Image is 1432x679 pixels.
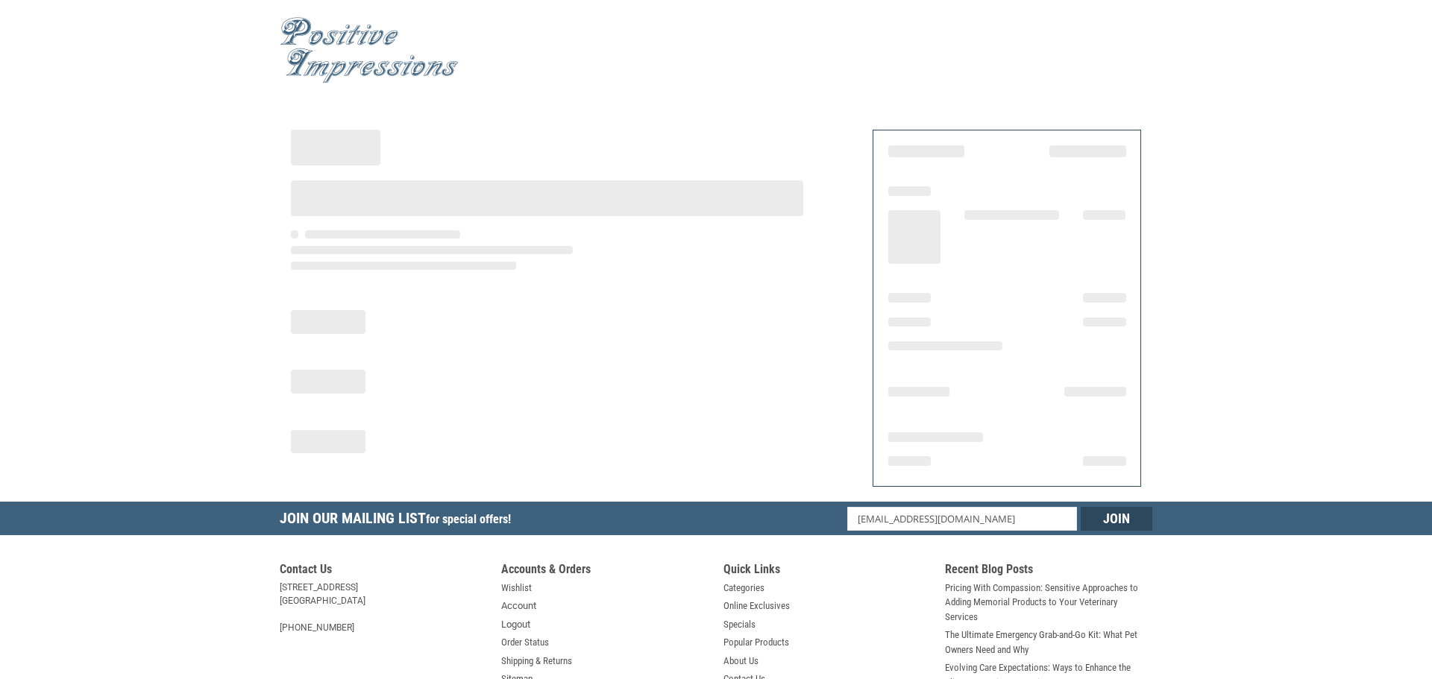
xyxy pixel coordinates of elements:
[501,581,532,596] a: Wishlist
[280,17,459,83] img: Positive Impressions
[723,617,756,632] a: Specials
[501,562,709,581] h5: Accounts & Orders
[501,599,536,613] a: Account
[280,562,487,581] h5: Contact Us
[847,507,1078,531] input: Email
[426,512,511,526] span: for special offers!
[723,599,790,613] a: Online Exclusives
[723,581,764,596] a: Categories
[723,562,931,581] h5: Quick Links
[501,635,549,650] a: Order Status
[945,562,1152,581] h5: Recent Blog Posts
[1081,507,1152,531] input: Join
[945,581,1152,625] a: Pricing With Compassion: Sensitive Approaches to Adding Memorial Products to Your Veterinary Serv...
[723,635,789,650] a: Popular Products
[280,502,518,540] h5: Join Our Mailing List
[501,654,572,669] a: Shipping & Returns
[280,581,487,634] address: [STREET_ADDRESS] [GEOGRAPHIC_DATA] [PHONE_NUMBER]
[501,617,530,632] a: Logout
[945,628,1152,657] a: The Ultimate Emergency Grab-and-Go Kit: What Pet Owners Need and Why
[723,654,759,669] a: About Us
